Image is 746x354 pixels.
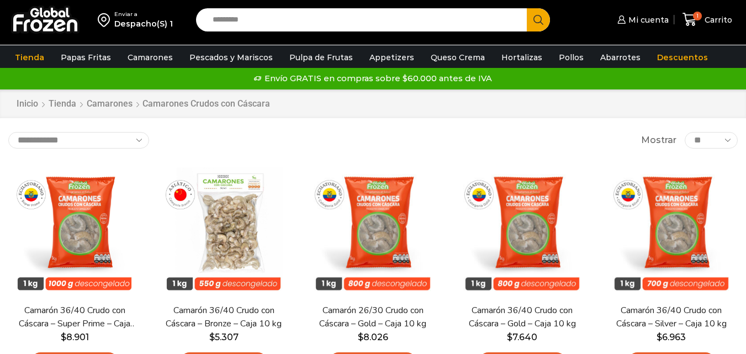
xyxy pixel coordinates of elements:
[641,134,676,147] span: Mostrar
[86,98,133,110] a: Camarones
[657,332,662,342] span: $
[612,304,731,330] a: Camarón 36/40 Crudo con Cáscara – Silver – Caja 10 kg
[425,47,490,68] a: Queso Crema
[184,47,278,68] a: Pescados y Mariscos
[16,98,39,110] a: Inicio
[507,332,512,342] span: $
[164,304,283,330] a: Camarón 36/40 Crudo con Cáscara – Bronze – Caja 10 kg
[209,332,239,342] bdi: 5.307
[615,9,669,31] a: Mi cuenta
[507,332,537,342] bdi: 7.640
[527,8,550,31] button: Search button
[48,98,77,110] a: Tienda
[364,47,420,68] a: Appetizers
[463,304,582,330] a: Camarón 36/40 Crudo con Cáscara – Gold – Caja 10 kg
[652,47,713,68] a: Descuentos
[114,18,173,29] div: Despacho(S) 1
[16,98,270,110] nav: Breadcrumb
[553,47,589,68] a: Pollos
[114,10,173,18] div: Enviar a
[626,14,669,25] span: Mi cuenta
[284,47,358,68] a: Pulpa de Frutas
[358,332,388,342] bdi: 8.026
[142,98,270,109] h1: Camarones Crudos con Cáscara
[61,332,66,342] span: $
[122,47,178,68] a: Camarones
[702,14,732,25] span: Carrito
[61,332,89,342] bdi: 8.901
[657,332,686,342] bdi: 6.963
[595,47,646,68] a: Abarrotes
[313,304,432,330] a: Camarón 26/30 Crudo con Cáscara – Gold – Caja 10 kg
[496,47,548,68] a: Hortalizas
[55,47,117,68] a: Papas Fritas
[209,332,215,342] span: $
[15,304,134,330] a: Camarón 36/40 Crudo con Cáscara – Super Prime – Caja 10 kg
[693,12,702,20] span: 1
[358,332,363,342] span: $
[8,132,149,149] select: Pedido de la tienda
[9,47,50,68] a: Tienda
[98,10,114,29] img: address-field-icon.svg
[680,7,735,33] a: 1 Carrito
